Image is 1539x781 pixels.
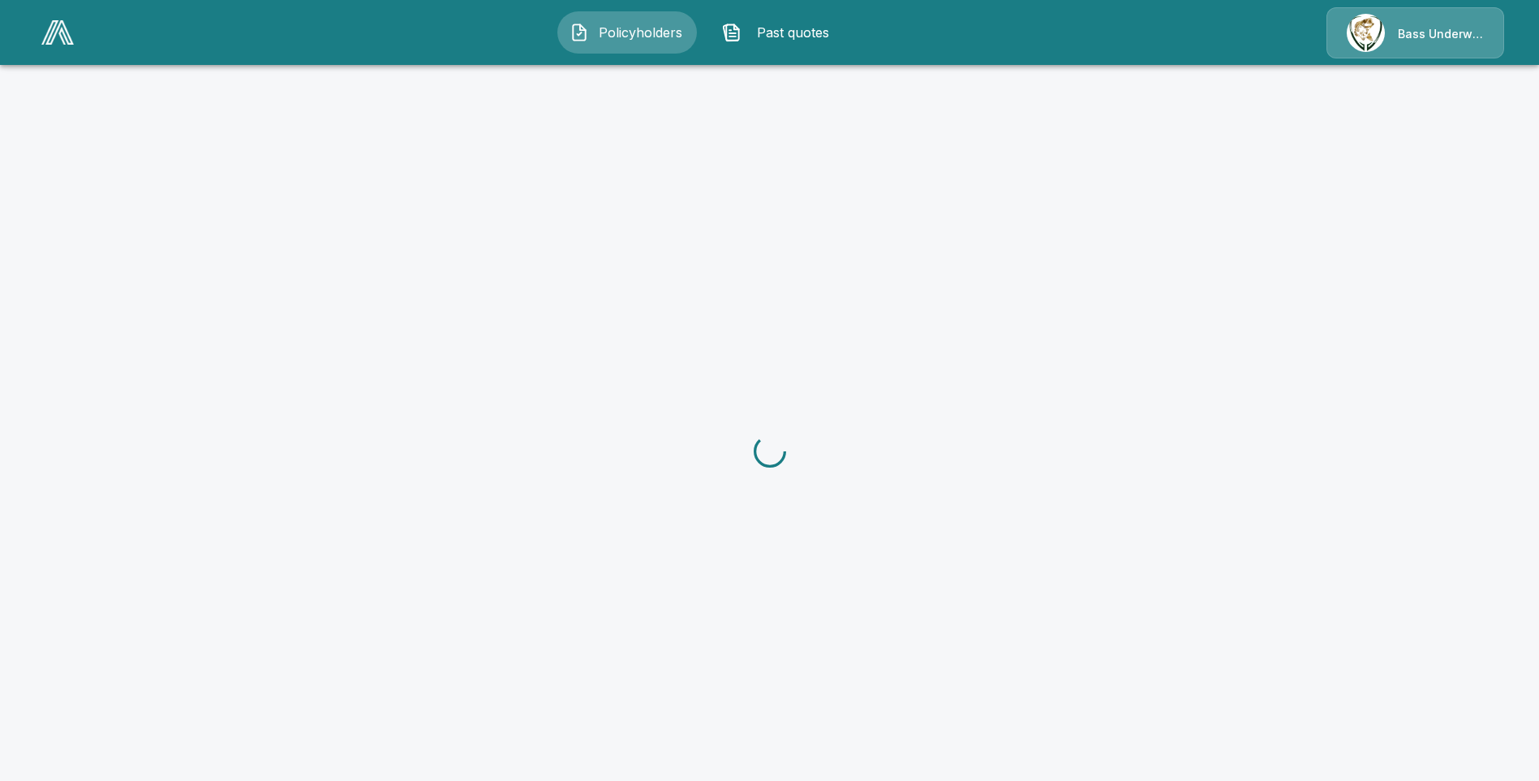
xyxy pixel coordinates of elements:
[595,23,685,42] span: Policyholders
[41,20,74,45] img: AA Logo
[1326,7,1504,58] a: Agency IconBass Underwriters
[710,11,849,54] button: Past quotes IconPast quotes
[557,11,697,54] button: Policyholders IconPolicyholders
[570,23,589,42] img: Policyholders Icon
[1398,26,1484,42] p: Bass Underwriters
[748,23,837,42] span: Past quotes
[722,23,742,42] img: Past quotes Icon
[1347,14,1385,52] img: Agency Icon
